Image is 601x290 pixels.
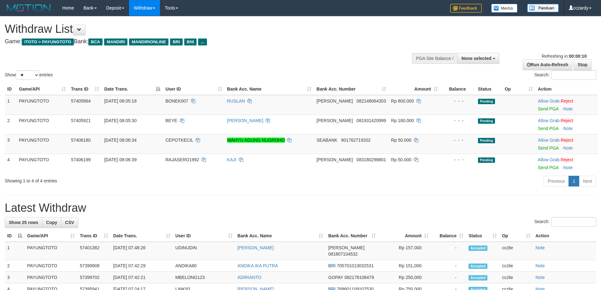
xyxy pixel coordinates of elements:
td: [DATE] 07:42:21 [111,272,173,283]
th: Date Trans.: activate to sort column descending [102,83,163,95]
th: Amount: activate to sort column ascending [378,230,431,242]
div: PGA Site Balance / [412,53,457,64]
span: 57406199 [71,157,91,162]
a: Note [535,245,545,250]
input: Search: [551,217,596,227]
a: Reject [561,138,573,143]
td: 1 [5,242,25,260]
a: RUSLAN [227,98,245,104]
a: Note [563,145,573,151]
td: · [535,115,598,134]
a: Note [563,165,573,170]
img: MOTION_logo.png [5,3,53,13]
span: BCA [88,38,103,45]
th: Bank Acc. Number: activate to sort column ascending [314,83,388,95]
span: CEPOTKECIL [165,138,193,143]
a: ADIRIANTO [238,275,262,280]
img: Feedback.jpg [450,4,482,13]
a: Reject [561,118,573,123]
span: 57405921 [71,118,91,123]
td: 57399908 [77,260,111,272]
td: Rp 151,000 [378,260,431,272]
button: None selected [457,53,499,64]
a: WAHYU AGUNG NUGROHO [227,138,285,143]
a: 1 [569,176,579,186]
span: Accepted [468,263,487,269]
a: CSV [61,217,78,228]
a: Previous [544,176,569,186]
span: Rp 50.000 [391,157,412,162]
a: ANDIKA IKA PUTRA [238,263,278,268]
th: Amount: activate to sort column ascending [389,83,441,95]
a: [PERSON_NAME] [227,118,263,123]
select: Showentries [16,70,39,80]
span: · [538,138,561,143]
span: Copy 082148064303 to clipboard [356,98,386,104]
a: Note [535,275,545,280]
h4: Game: Bank: [5,38,394,45]
th: Bank Acc. Name: activate to sort column ascending [225,83,314,95]
td: cczlie [499,242,533,260]
th: Op: activate to sort column ascending [502,83,535,95]
span: None selected [462,56,492,61]
span: Rp 50.000 [391,138,412,143]
span: · [538,118,561,123]
a: KAJI [227,157,237,162]
th: Trans ID: activate to sort column ascending [77,230,111,242]
div: - - - [443,117,473,124]
td: - [431,272,466,283]
td: PAYUNGTOTO [16,154,68,173]
td: [DATE] 07:42:29 [111,260,173,272]
span: Accepted [468,275,487,281]
a: Copy [42,217,61,228]
a: Allow Grab [538,138,559,143]
th: User ID: activate to sort column ascending [173,230,235,242]
span: Copy 081931420999 to clipboard [356,118,386,123]
a: Note [563,126,573,131]
h1: Latest Withdraw [5,202,596,214]
td: 1 [5,95,16,115]
a: Reject [561,98,573,104]
span: Rp 180.000 [391,118,414,123]
td: PAYUNGTOTO [16,95,68,115]
span: Pending [478,138,495,143]
a: Show 25 rows [5,217,42,228]
td: MBELONG123 [173,272,235,283]
span: CSV [65,220,74,225]
span: [PERSON_NAME] [316,157,353,162]
th: User ID: activate to sort column ascending [163,83,224,95]
td: - [431,242,466,260]
a: Allow Grab [538,118,559,123]
th: ID [5,83,16,95]
td: 57399702 [77,272,111,283]
span: Copy 081807104532 to clipboard [328,252,357,257]
td: 3 [5,272,25,283]
td: ANDIKA80 [173,260,235,272]
td: PAYUNGTOTO [16,134,68,154]
th: Action [535,83,598,95]
td: Rp 250,000 [378,272,431,283]
span: BONEK007 [165,98,188,104]
span: Copy 901762719202 to clipboard [341,138,370,143]
a: Send PGA [538,165,558,170]
div: - - - [443,98,473,104]
div: - - - [443,157,473,163]
td: Rp 157,000 [378,242,431,260]
label: Show entries [5,70,53,80]
img: Button%20Memo.svg [491,4,518,13]
strong: 00:00:10 [569,54,586,59]
td: 4 [5,154,16,173]
div: - - - [443,137,473,143]
th: Bank Acc. Number: activate to sort column ascending [326,230,378,242]
span: [PERSON_NAME] [316,118,353,123]
a: Note [535,263,545,268]
a: Reject [561,157,573,162]
th: Date Trans.: activate to sort column ascending [111,230,173,242]
span: [PERSON_NAME] [328,245,364,250]
label: Search: [534,70,596,80]
td: cczlie [499,260,533,272]
td: cczlie [499,272,533,283]
td: [DATE] 07:48:26 [111,242,173,260]
span: Show 25 rows [9,220,38,225]
span: 57405864 [71,98,91,104]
